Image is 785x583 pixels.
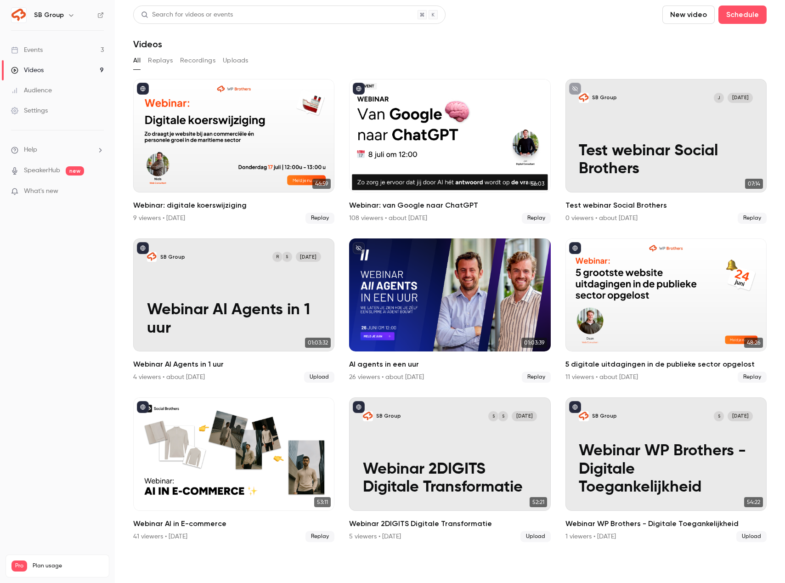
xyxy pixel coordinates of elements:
h1: Videos [133,39,162,50]
div: S [488,411,499,422]
img: SB Group [11,8,26,23]
button: published [137,401,149,413]
div: S [497,411,508,422]
span: 48:26 [744,338,763,348]
div: 11 viewers • about [DATE] [565,373,638,382]
li: Webinar: van Google naar ChatGPT [349,79,550,224]
button: published [137,242,149,254]
span: 01:03:32 [305,338,331,348]
span: 07:14 [745,179,763,189]
a: 56:03Webinar: van Google naar ChatGPT108 viewers • about [DATE]Replay [349,79,550,224]
div: 26 viewers • about [DATE] [349,373,424,382]
span: new [66,166,84,175]
div: S [282,251,293,262]
a: 53:11Webinar AI in E-commerce41 viewers • [DATE]Replay [133,397,334,542]
div: 9 viewers • [DATE] [133,214,185,223]
h2: Webinar WP Brothers - Digitale Toegankelijkheid [565,518,767,529]
a: Webinar WP Brothers - Digitale ToegankelijkheidSB GroupS[DATE]Webinar WP Brothers - Digitale Toeg... [565,397,767,542]
span: [DATE] [728,411,753,421]
button: Replays [148,53,173,68]
li: Webinar AI in E-commerce [133,397,334,542]
iframe: Noticeable Trigger [93,187,104,196]
a: 48:265 digitale uitdagingen in de publieke sector opgelost11 viewers • about [DATE]Replay [565,238,767,383]
li: 5 digitale uitdagingen in de publieke sector opgelost [565,238,767,383]
span: Help [24,145,37,155]
img: Webinar WP Brothers - Digitale Toegankelijkheid [579,411,589,421]
p: SB Group [592,413,617,419]
section: Videos [133,6,767,577]
div: S [713,411,724,422]
h2: Webinar: digitale koerswijziging [133,200,334,211]
a: Webinar AI Agents in 1 uurSB GroupSR[DATE]Webinar AI Agents in 1 uur01:03:32Webinar AI Agents in ... [133,238,334,383]
button: Recordings [180,53,215,68]
div: 1 viewers • [DATE] [565,532,616,541]
span: 01:03:39 [521,338,547,348]
span: 52:21 [530,497,547,507]
span: 53:11 [314,497,331,507]
button: unpublished [353,242,365,254]
li: Webinar WP Brothers - Digitale Toegankelijkheid [565,397,767,542]
span: Replay [305,213,334,224]
h2: 5 digitale uitdagingen in de publieke sector opgelost [565,359,767,370]
div: 41 viewers • [DATE] [133,532,187,541]
ul: Videos [133,79,767,542]
li: help-dropdown-opener [11,145,104,155]
span: Replay [522,213,551,224]
span: Upload [736,531,767,542]
button: Uploads [223,53,248,68]
h6: SB Group [34,11,64,20]
img: Webinar AI Agents in 1 uur [147,252,157,262]
h2: Webinar 2DIGITS Digitale Transformatie [349,518,550,529]
div: 5 viewers • [DATE] [349,532,401,541]
div: Events [11,45,43,55]
span: Plan usage [33,562,103,570]
div: Settings [11,106,48,115]
li: Webinar: digitale koerswijziging [133,79,334,224]
button: published [569,242,581,254]
div: Search for videos or events [141,10,233,20]
p: Test webinar Social Brothers [579,142,753,179]
span: Replay [738,213,767,224]
li: Webinar AI Agents in 1 uur [133,238,334,383]
span: 56:03 [528,179,547,189]
img: Test webinar Social Brothers [579,93,589,103]
button: published [137,83,149,95]
div: R [272,251,283,262]
li: AI agents in een uur [349,238,550,383]
button: published [353,401,365,413]
p: SB Group [160,254,185,260]
p: SB Group [376,413,401,419]
a: 01:03:39AI agents in een uur26 viewers • about [DATE]Replay [349,238,550,383]
h2: Webinar AI in E-commerce [133,518,334,529]
p: Webinar WP Brothers - Digitale Toegankelijkheid [579,442,753,497]
h2: Test webinar Social Brothers [565,200,767,211]
img: Webinar 2DIGITS Digitale Transformatie [363,411,373,421]
div: 108 viewers • about [DATE] [349,214,427,223]
p: SB Group [592,94,617,101]
h2: Webinar: van Google naar ChatGPT [349,200,550,211]
button: Schedule [718,6,767,24]
span: 54:22 [744,497,763,507]
span: Pro [11,560,27,572]
button: published [353,83,365,95]
button: All [133,53,141,68]
span: Replay [522,372,551,383]
h2: Webinar AI Agents in 1 uur [133,359,334,370]
div: J [713,92,724,103]
a: Test webinar Social BrothersSB GroupJ[DATE]Test webinar Social Brothers07:14Test webinar Social B... [565,79,767,224]
span: Upload [520,531,551,542]
div: Videos [11,66,44,75]
button: New video [662,6,715,24]
span: [DATE] [728,93,753,103]
span: Replay [738,372,767,383]
a: 46:59Webinar: digitale koerswijziging9 viewers • [DATE]Replay [133,79,334,224]
p: Webinar AI Agents in 1 uur [147,301,321,338]
div: 0 viewers • about [DATE] [565,214,638,223]
li: Webinar 2DIGITS Digitale Transformatie [349,397,550,542]
div: Audience [11,86,52,95]
span: What's new [24,187,58,196]
a: Webinar 2DIGITS Digitale TransformatieSB GroupSS[DATE]Webinar 2DIGITS Digitale Transformatie52:21... [349,397,550,542]
p: Webinar 2DIGITS Digitale Transformatie [363,461,537,497]
span: [DATE] [512,411,537,421]
h2: AI agents in een uur [349,359,550,370]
